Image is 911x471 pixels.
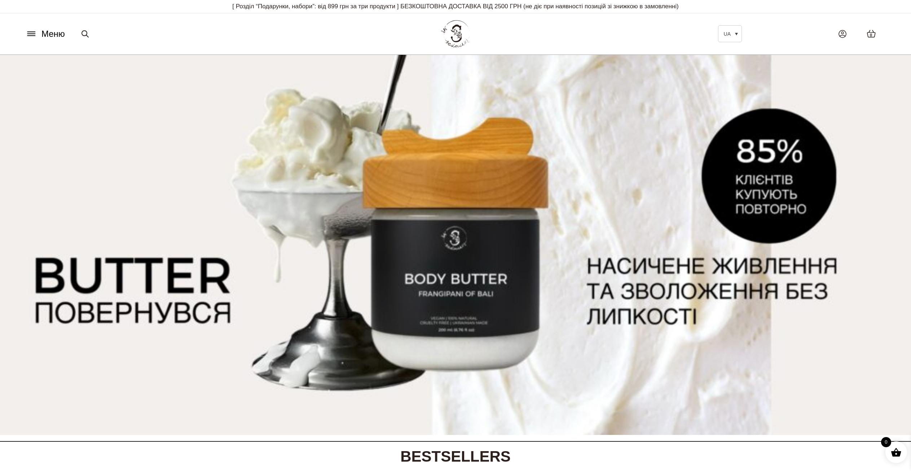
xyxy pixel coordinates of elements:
span: 0 [881,437,891,447]
span: 0 [870,32,872,38]
a: 0 [859,22,883,45]
a: UA [718,25,742,42]
span: UA [724,31,731,37]
img: BY SADOVSKIY [441,20,470,47]
span: Меню [41,27,65,40]
button: Меню [23,27,67,41]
